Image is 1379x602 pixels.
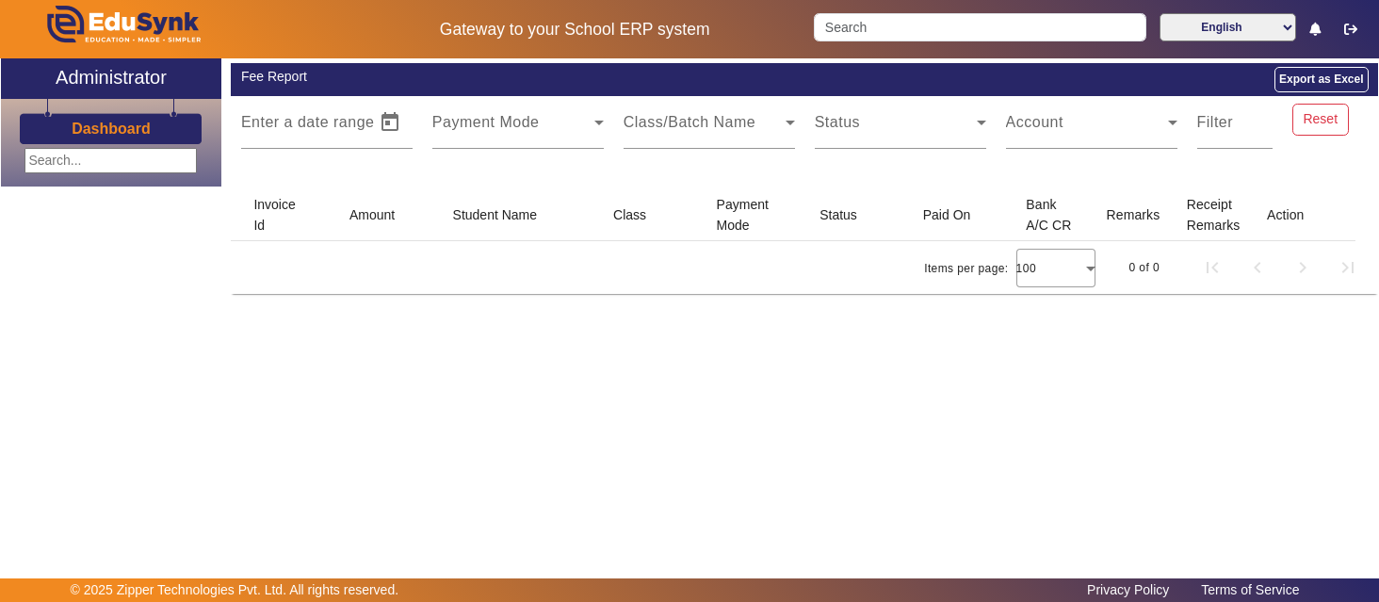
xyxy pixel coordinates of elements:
[71,119,152,138] a: Dashboard
[1274,67,1368,92] button: Export as Excel
[1129,258,1160,277] div: 0 of 0
[1078,578,1178,602] a: Privacy Policy
[924,259,1008,278] div: Items per page:
[241,114,375,130] mat-label: Enter a date range
[819,204,857,225] div: Status
[923,204,988,225] div: Paid On
[717,194,776,236] div: Payment Mode
[717,194,790,236] div: Payment Mode
[241,67,795,87] div: Fee Report
[815,114,860,130] mat-label: Status
[613,204,663,225] div: Class
[313,119,364,141] input: End Date
[241,119,297,141] input: Start Date
[453,204,555,225] div: Student Name
[1092,188,1172,241] mat-header-cell: Remarks
[355,20,794,40] h5: Gateway to your School ERP system
[432,114,540,130] mat-label: Payment Mode
[624,114,756,130] mat-label: Class/Batch Name
[1172,188,1252,241] mat-header-cell: Receipt Remarks
[923,204,971,225] div: Paid On
[1,58,221,99] a: Administrator
[1235,245,1280,290] button: Previous page
[819,204,874,225] div: Status
[1192,578,1308,602] a: Terms of Service
[24,148,197,173] input: Search...
[56,66,167,89] h2: Administrator
[349,204,412,225] div: Amount
[349,204,395,225] div: Amount
[1011,188,1091,241] mat-header-cell: Bank A/C CR
[367,100,413,145] button: Open calendar
[72,120,151,138] h3: Dashboard
[253,194,303,236] div: Invoice Id
[613,204,646,225] div: Class
[453,204,538,225] div: Student Name
[1325,245,1371,290] button: Last page
[1292,104,1349,136] button: Reset
[1252,188,1355,241] mat-header-cell: Action
[71,580,399,600] p: © 2025 Zipper Technologies Pvt. Ltd. All rights reserved.
[814,13,1145,41] input: Search
[1190,245,1235,290] button: First page
[1197,114,1234,130] mat-label: Filter
[1280,245,1325,290] button: Next page
[1006,114,1063,130] mat-label: Account
[253,194,319,236] div: Invoice Id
